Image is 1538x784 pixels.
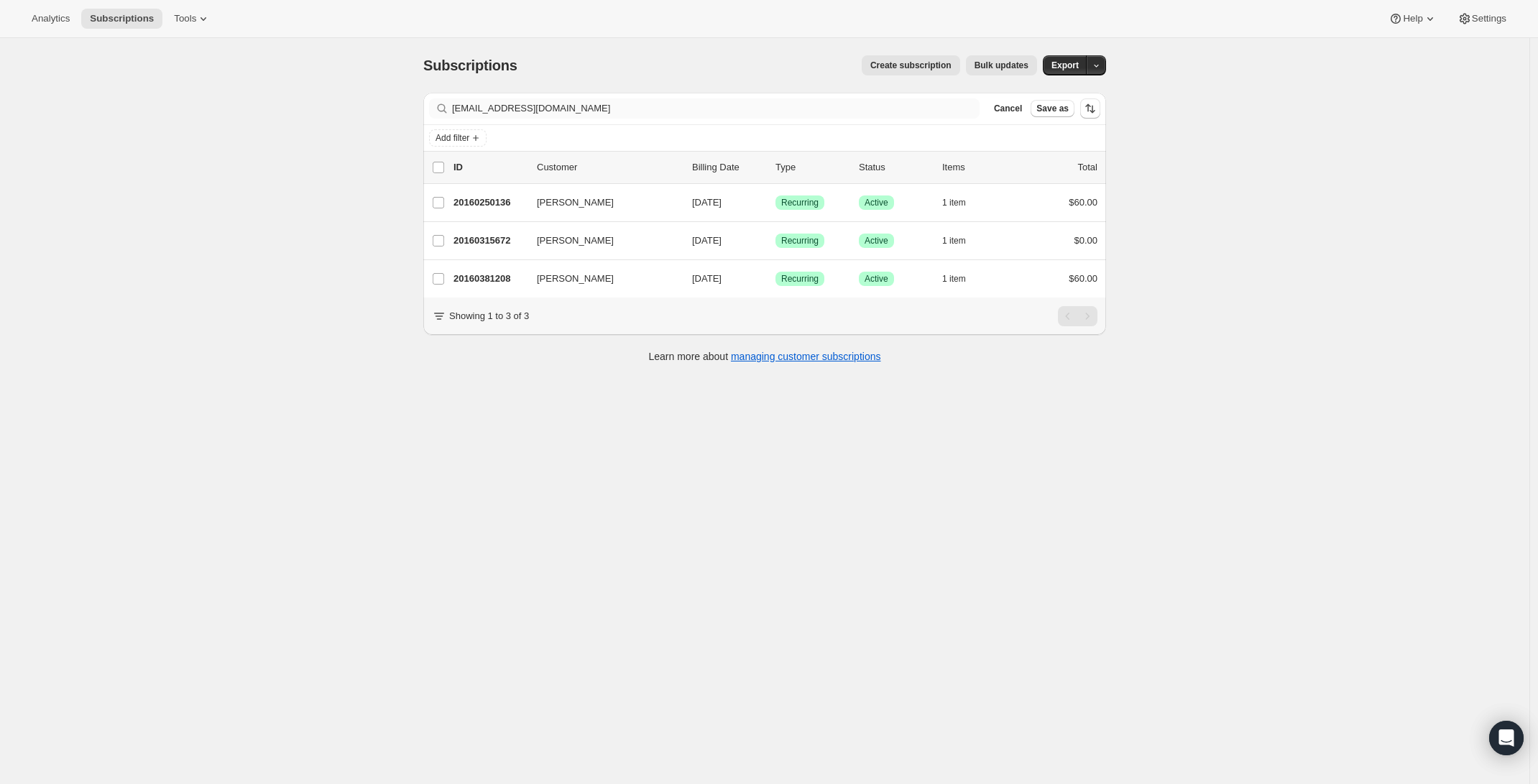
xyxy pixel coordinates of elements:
[423,57,517,73] span: Subscriptions
[528,267,672,290] button: [PERSON_NAME]
[1069,197,1097,208] span: $60.00
[537,234,614,248] span: [PERSON_NAME]
[862,55,960,75] button: Create subscription
[865,235,888,246] span: Active
[165,9,219,29] button: Tools
[537,272,614,286] span: [PERSON_NAME]
[649,349,881,364] p: Learn more about
[775,160,847,175] div: Type
[870,60,952,71] span: Create subscription
[537,195,614,210] span: [PERSON_NAME]
[942,273,966,285] span: 1 item
[1380,9,1445,29] button: Help
[1031,100,1074,117] button: Save as
[859,160,931,175] p: Status
[90,13,154,24] span: Subscriptions
[988,100,1028,117] button: Cancel
[865,273,888,285] span: Active
[174,13,196,24] span: Tools
[731,351,881,362] a: managing customer subscriptions
[453,160,1097,175] div: IDCustomerBilling DateTypeStatusItemsTotal
[1036,103,1069,114] span: Save as
[453,193,1097,213] div: 20160250136[PERSON_NAME][DATE]SuccessRecurringSuccessActive1 item$60.00
[528,191,672,214] button: [PERSON_NAME]
[781,235,819,246] span: Recurring
[537,160,681,175] p: Customer
[1403,13,1422,24] span: Help
[1472,13,1506,24] span: Settings
[942,193,982,213] button: 1 item
[1058,306,1097,326] nav: Pagination
[865,197,888,208] span: Active
[1043,55,1087,75] button: Export
[966,55,1037,75] button: Bulk updates
[453,269,1097,289] div: 20160381208[PERSON_NAME][DATE]SuccessRecurringSuccessActive1 item$60.00
[453,234,525,248] p: 20160315672
[453,272,525,286] p: 20160381208
[453,195,525,210] p: 20160250136
[1080,98,1100,119] button: Sort the results
[452,98,980,119] input: Filter subscribers
[692,160,764,175] p: Billing Date
[942,231,982,251] button: 1 item
[453,160,525,175] p: ID
[1074,235,1097,246] span: $0.00
[781,273,819,285] span: Recurring
[994,103,1022,114] span: Cancel
[32,13,70,24] span: Analytics
[449,309,529,323] p: Showing 1 to 3 of 3
[942,269,982,289] button: 1 item
[453,231,1097,251] div: 20160315672[PERSON_NAME][DATE]SuccessRecurringSuccessActive1 item$0.00
[942,197,966,208] span: 1 item
[1449,9,1515,29] button: Settings
[23,9,78,29] button: Analytics
[1069,273,1097,284] span: $60.00
[942,160,1014,175] div: Items
[692,197,722,208] span: [DATE]
[781,197,819,208] span: Recurring
[975,60,1028,71] span: Bulk updates
[1078,160,1097,175] p: Total
[81,9,162,29] button: Subscriptions
[692,235,722,246] span: [DATE]
[429,129,487,147] button: Add filter
[692,273,722,284] span: [DATE]
[1489,721,1524,755] div: Open Intercom Messenger
[436,132,469,144] span: Add filter
[942,235,966,246] span: 1 item
[528,229,672,252] button: [PERSON_NAME]
[1051,60,1079,71] span: Export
